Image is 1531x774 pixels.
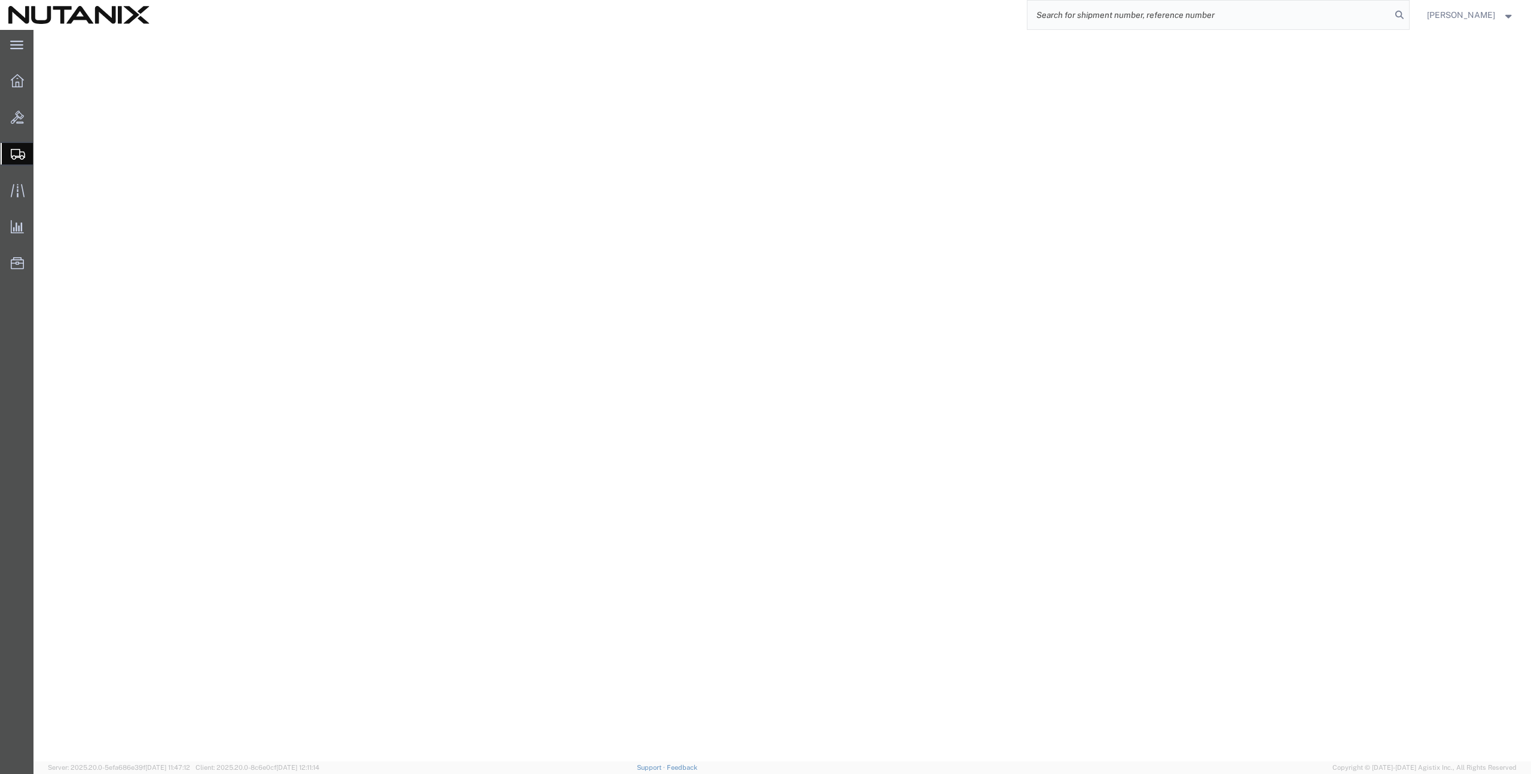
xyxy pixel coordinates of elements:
[48,764,190,771] span: Server: 2025.20.0-5efa686e39f
[1027,1,1391,29] input: Search for shipment number, reference number
[1427,8,1495,22] span: Aanand Dave
[33,30,1531,761] iframe: FS Legacy Container
[667,764,697,771] a: Feedback
[276,764,319,771] span: [DATE] 12:11:14
[1332,763,1517,773] span: Copyright © [DATE]-[DATE] Agistix Inc., All Rights Reserved
[8,6,150,24] img: logo
[1426,8,1515,22] button: [PERSON_NAME]
[196,764,319,771] span: Client: 2025.20.0-8c6e0cf
[637,764,667,771] a: Support
[145,764,190,771] span: [DATE] 11:47:12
